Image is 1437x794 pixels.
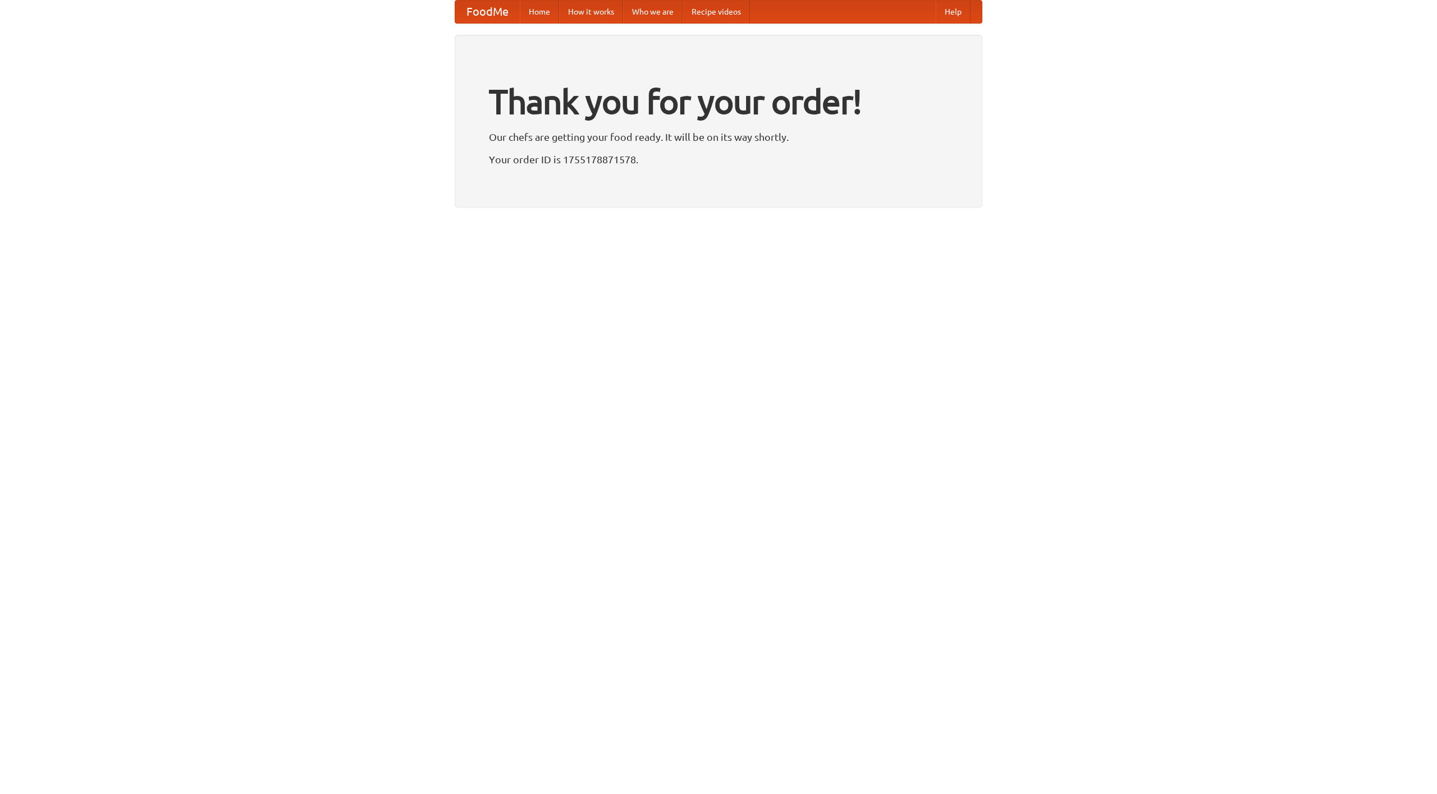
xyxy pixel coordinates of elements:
h1: Thank you for your order! [489,75,948,128]
a: Who we are [623,1,683,23]
p: Your order ID is 1755178871578. [489,151,948,168]
p: Our chefs are getting your food ready. It will be on its way shortly. [489,128,948,145]
a: Home [520,1,559,23]
a: Recipe videos [683,1,750,23]
a: Help [936,1,971,23]
a: How it works [559,1,623,23]
a: FoodMe [455,1,520,23]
